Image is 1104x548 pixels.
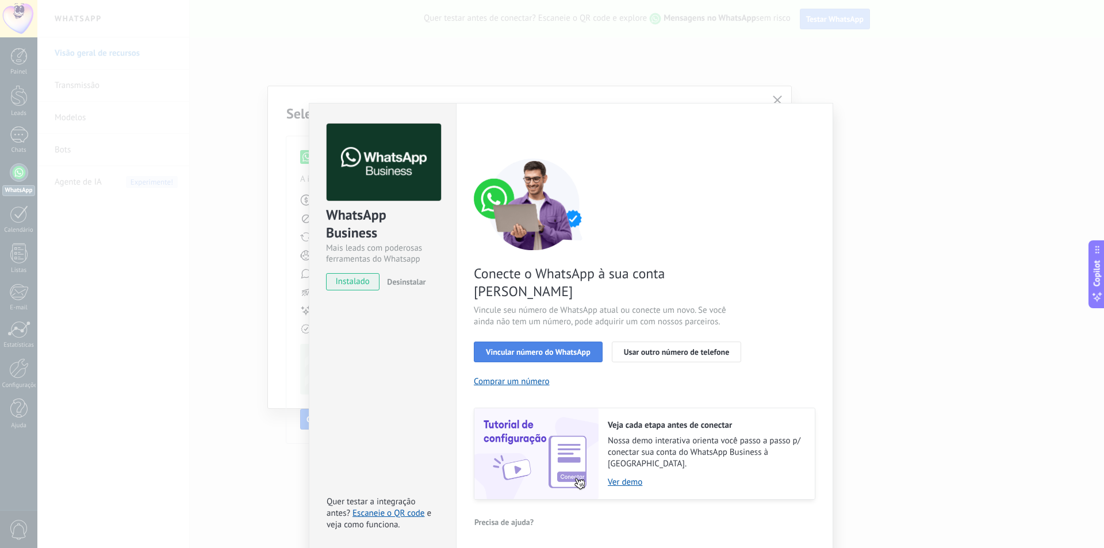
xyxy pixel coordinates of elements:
button: Precisa de ajuda? [474,513,534,531]
img: connect number [474,158,595,250]
a: Escaneie o QR code [352,508,424,519]
span: instalado [327,273,379,290]
span: Copilot [1091,260,1103,286]
span: Vincular número do WhatsApp [486,348,591,356]
div: Mais leads com poderosas ferramentas do Whatsapp [326,243,439,265]
span: Vincule seu número de WhatsApp atual ou conecte um novo. Se você ainda não tem um número, pode ad... [474,305,747,328]
div: WhatsApp Business [326,206,439,243]
a: Ver demo [608,477,803,488]
img: logo_main.png [327,124,441,201]
span: Conecte o WhatsApp à sua conta [PERSON_NAME] [474,265,747,300]
button: Vincular número do WhatsApp [474,342,603,362]
button: Comprar um número [474,376,550,387]
button: Desinstalar [382,273,425,290]
span: e veja como funciona. [327,508,431,530]
span: Usar outro número de telefone [624,348,730,356]
span: Nossa demo interativa orienta você passo a passo p/ conectar sua conta do WhatsApp Business à [GE... [608,435,803,470]
span: Quer testar a integração antes? [327,496,415,519]
span: Precisa de ajuda? [474,518,534,526]
h2: Veja cada etapa antes de conectar [608,420,803,431]
span: Desinstalar [387,277,425,287]
button: Usar outro número de telefone [612,342,742,362]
